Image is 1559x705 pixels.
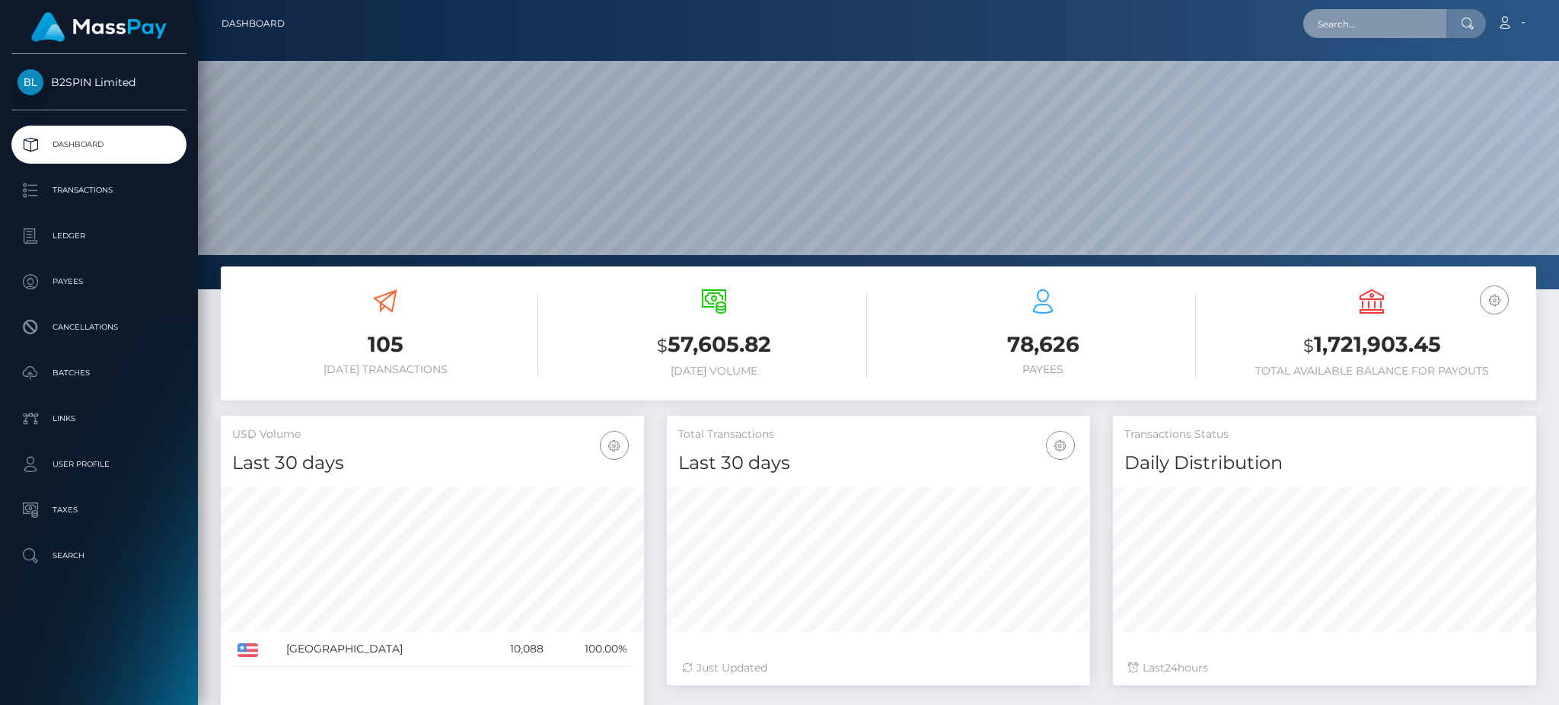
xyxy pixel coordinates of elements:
[232,363,538,376] h6: [DATE] Transactions
[18,69,43,95] img: B2SPIN Limited
[1219,365,1525,378] h6: Total Available Balance for Payouts
[18,407,180,430] p: Links
[11,75,187,89] span: B2SPIN Limited
[1124,450,1525,477] h4: Daily Distribution
[1124,427,1525,442] h5: Transactions Status
[18,133,180,156] p: Dashboard
[1219,330,1525,361] h3: 1,721,903.45
[281,632,480,667] td: [GEOGRAPHIC_DATA]
[11,126,187,164] a: Dashboard
[11,217,187,255] a: Ledger
[890,330,1196,359] h3: 78,626
[222,8,285,40] a: Dashboard
[232,427,633,442] h5: USD Volume
[31,12,167,42] img: MassPay Logo
[18,316,180,339] p: Cancellations
[11,537,187,575] a: Search
[238,643,258,657] img: US.png
[11,354,187,392] a: Batches
[11,400,187,438] a: Links
[18,179,180,202] p: Transactions
[232,330,538,359] h3: 105
[11,308,187,346] a: Cancellations
[480,632,550,667] td: 10,088
[1303,335,1314,356] small: $
[561,330,867,361] h3: 57,605.82
[1165,661,1178,675] span: 24
[18,270,180,293] p: Payees
[18,225,180,247] p: Ledger
[561,365,867,378] h6: [DATE] Volume
[18,499,180,522] p: Taxes
[18,453,180,476] p: User Profile
[18,544,180,567] p: Search
[11,263,187,301] a: Payees
[11,491,187,529] a: Taxes
[678,450,1079,477] h4: Last 30 days
[657,335,668,356] small: $
[1128,660,1521,676] div: Last hours
[549,632,633,667] td: 100.00%
[890,363,1196,376] h6: Payees
[682,660,1075,676] div: Just Updated
[18,362,180,384] p: Batches
[1303,9,1446,38] input: Search...
[232,450,633,477] h4: Last 30 days
[11,445,187,483] a: User Profile
[11,171,187,209] a: Transactions
[678,427,1079,442] h5: Total Transactions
